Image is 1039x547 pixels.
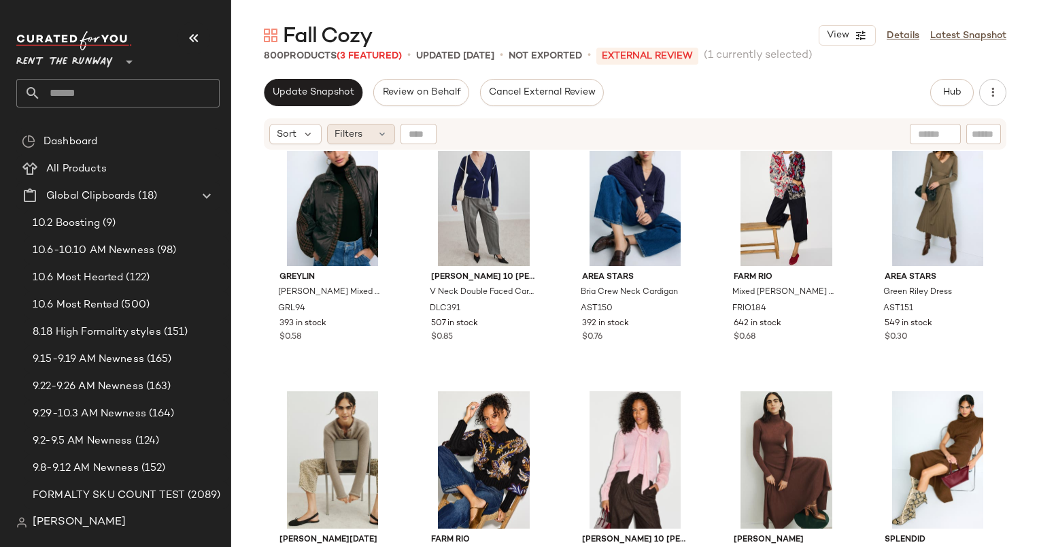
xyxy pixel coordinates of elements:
[732,286,838,299] span: Mixed [PERSON_NAME] Knit Cardigan
[33,352,144,367] span: 9.15-9.19 AM Newness
[118,297,150,313] span: (500)
[33,379,143,395] span: 9.22-9.26 AM Newness
[100,216,116,231] span: (9)
[431,318,478,330] span: 507 in stock
[500,48,503,64] span: •
[883,303,913,315] span: AST151
[587,48,591,64] span: •
[430,303,460,315] span: DLC391
[33,297,118,313] span: 10.6 Most Rented
[582,318,629,330] span: 392 in stock
[420,391,548,529] img: FRIO180.jpg
[279,331,301,344] span: $0.58
[33,243,154,259] span: 10.6-10.10 AM Newness
[161,325,188,340] span: (151)
[581,303,613,315] span: AST150
[335,127,362,142] span: Filters
[139,461,166,476] span: (152)
[337,51,402,61] span: (3 Featured)
[596,48,698,65] p: External REVIEW
[885,271,991,284] span: Area Stars
[33,514,126,531] span: [PERSON_NAME]
[874,391,1002,529] img: SPL170.jpg
[185,488,220,503] span: (2089)
[723,391,851,529] img: TNT331.jpg
[431,331,453,344] span: $0.85
[571,391,699,529] img: DL399.jpg
[16,31,132,50] img: cfy_white_logo.C9jOOHJF.svg
[930,29,1006,43] a: Latest Snapshot
[480,79,604,106] button: Cancel External Review
[133,433,160,449] span: (124)
[16,46,113,71] span: Rent the Runway
[582,331,602,344] span: $0.76
[407,48,411,64] span: •
[431,534,537,546] span: FARM Rio
[22,135,35,148] img: svg%3e
[143,379,171,395] span: (163)
[33,488,185,503] span: FORMALTY SKU COUNT TEST
[581,286,678,299] span: Bria Crew Neck Cardigan
[373,79,469,106] button: Review on Behalf
[734,534,840,546] span: [PERSON_NAME]
[509,49,582,63] p: Not Exported
[416,49,494,63] p: updated [DATE]
[33,461,139,476] span: 9.8-9.12 AM Newness
[431,271,537,284] span: [PERSON_NAME] 10 [PERSON_NAME] x RTR
[732,303,766,315] span: FRIO184
[704,48,813,64] span: (1 currently selected)
[283,23,372,50] span: Fall Cozy
[819,25,876,46] button: View
[46,188,135,204] span: Global Clipboards
[885,534,991,546] span: Splendid
[264,49,402,63] div: Products
[488,87,596,98] span: Cancel External Review
[264,51,284,61] span: 800
[887,29,919,43] a: Details
[582,271,688,284] span: Area Stars
[885,331,908,344] span: $0.30
[33,433,133,449] span: 9.2-9.5 AM Newness
[381,87,460,98] span: Review on Behalf
[277,127,296,142] span: Sort
[278,286,384,299] span: [PERSON_NAME] Mixed Media Quilted Puffer Coat
[885,318,932,330] span: 549 in stock
[33,270,123,286] span: 10.6 Most Hearted
[33,216,100,231] span: 10.2 Boosting
[33,406,146,422] span: 9.29-10.3 AM Newness
[826,30,849,41] span: View
[33,325,161,340] span: 8.18 High Formality styles
[279,534,386,546] span: [PERSON_NAME][DATE]
[44,134,97,150] span: Dashboard
[144,352,172,367] span: (165)
[264,29,277,42] img: svg%3e
[279,318,326,330] span: 393 in stock
[734,331,755,344] span: $0.68
[582,534,688,546] span: [PERSON_NAME] 10 [PERSON_NAME]
[123,270,150,286] span: (122)
[154,243,177,259] span: (98)
[135,188,157,204] span: (18)
[279,271,386,284] span: Greylin
[46,161,107,177] span: All Products
[734,318,781,330] span: 642 in stock
[930,79,974,106] button: Hub
[734,271,840,284] span: FARM Rio
[278,303,305,315] span: GRL94
[269,391,396,529] img: CIAO30.jpg
[942,87,961,98] span: Hub
[16,517,27,528] img: svg%3e
[264,79,362,106] button: Update Snapshot
[430,286,536,299] span: V Neck Double Faced Cardigan
[146,406,175,422] span: (164)
[883,286,952,299] span: Green Riley Dress
[272,87,354,98] span: Update Snapshot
